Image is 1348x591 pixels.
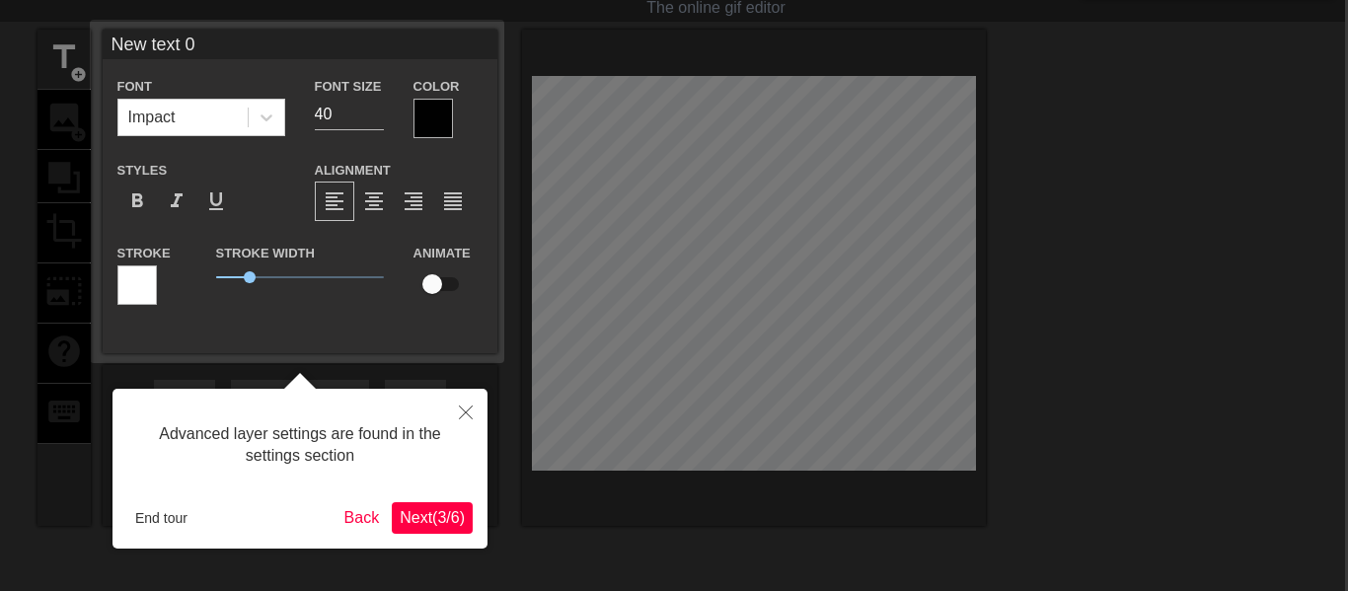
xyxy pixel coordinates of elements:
[392,502,473,534] button: Next
[127,503,195,533] button: End tour
[127,404,473,487] div: Advanced layer settings are found in the settings section
[444,389,487,434] button: Close
[337,502,388,534] button: Back
[400,509,465,526] span: Next ( 3 / 6 )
